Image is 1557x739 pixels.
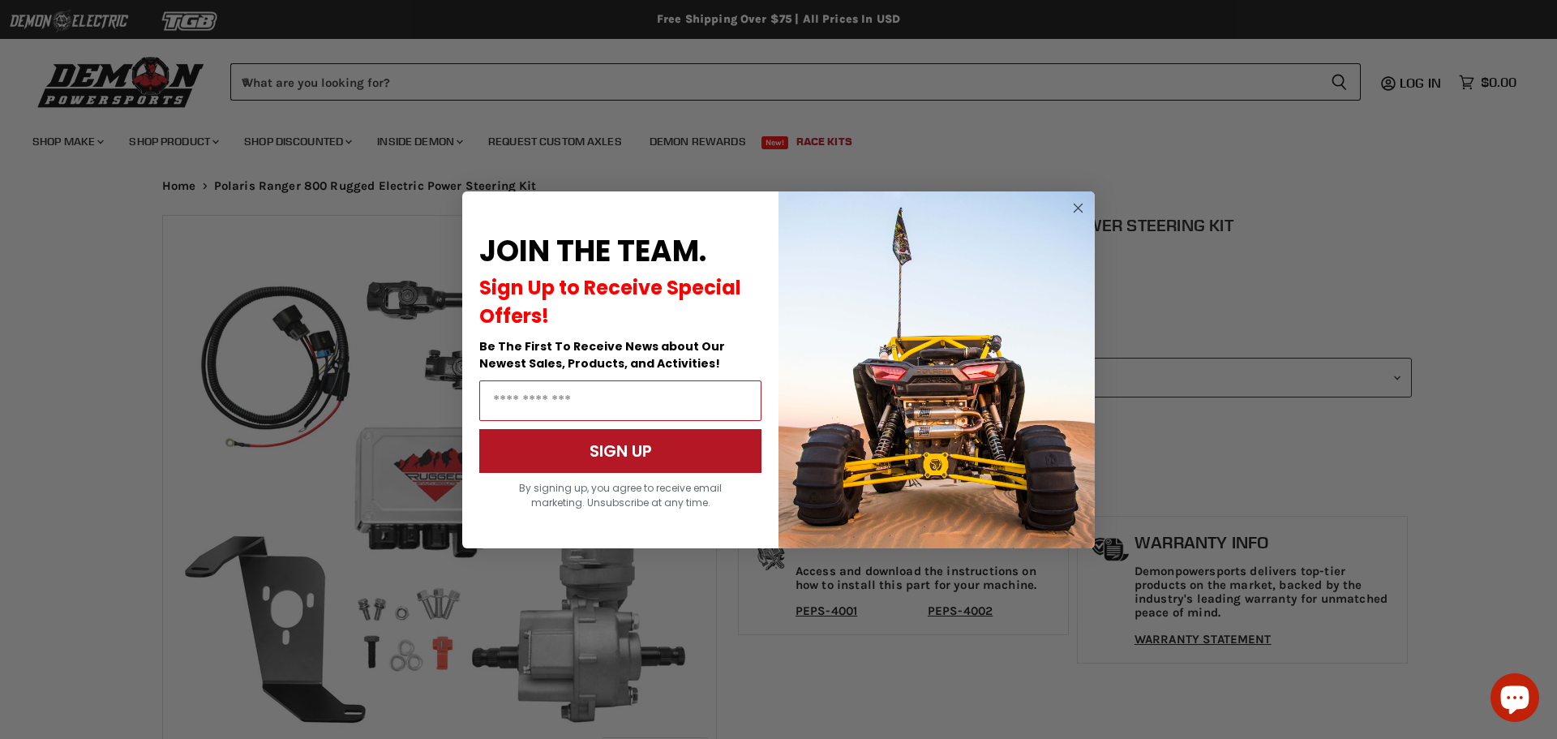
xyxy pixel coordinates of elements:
button: SIGN UP [479,429,761,473]
span: Be The First To Receive News about Our Newest Sales, Products, and Activities! [479,338,725,372]
input: Email Address [479,380,761,421]
img: a9095488-b6e7-41ba-879d-588abfab540b.jpeg [778,191,1095,548]
span: Sign Up to Receive Special Offers! [479,274,741,329]
span: By signing up, you agree to receive email marketing. Unsubscribe at any time. [519,481,722,509]
span: JOIN THE TEAM. [479,230,706,272]
inbox-online-store-chat: Shopify online store chat [1486,673,1544,726]
button: Close dialog [1068,198,1088,218]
